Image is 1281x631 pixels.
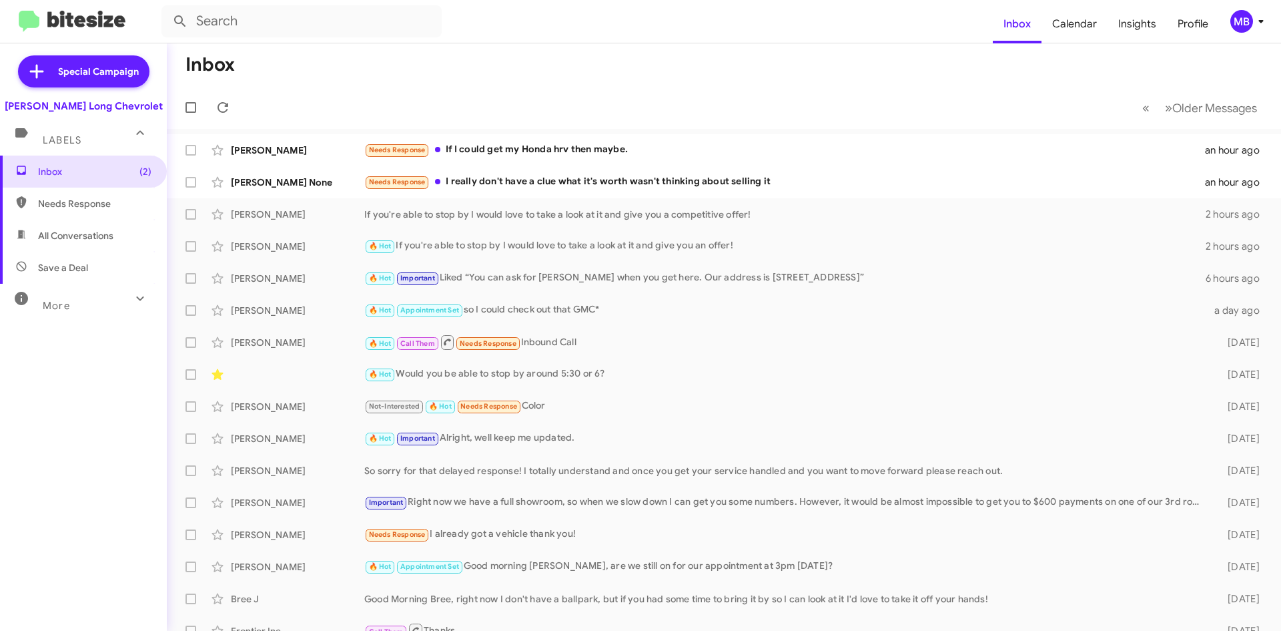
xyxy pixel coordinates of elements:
[1206,560,1270,574] div: [DATE]
[429,402,452,411] span: 🔥 Hot
[1206,208,1270,221] div: 2 hours ago
[1230,10,1253,33] div: MB
[364,495,1206,510] div: Right now we have a full showroom, so when we slow down I can get you some numbers. However, it w...
[1172,101,1257,116] span: Older Messages
[1206,592,1270,606] div: [DATE]
[1205,144,1270,157] div: an hour ago
[364,238,1206,254] div: If you're able to stop by I would love to take a look at it and give you an offer!
[1157,94,1265,122] button: Next
[231,432,364,445] div: [PERSON_NAME]
[460,402,517,411] span: Needs Response
[1205,176,1270,189] div: an hour ago
[1206,400,1270,413] div: [DATE]
[43,134,81,146] span: Labels
[1206,240,1270,253] div: 2 hours ago
[364,559,1206,574] div: Good morning [PERSON_NAME], are we still on for our appointment at 3pm [DATE]?
[5,99,163,113] div: [PERSON_NAME] Long Chevrolet
[231,240,364,253] div: [PERSON_NAME]
[231,272,364,285] div: [PERSON_NAME]
[993,5,1041,43] a: Inbox
[1206,528,1270,542] div: [DATE]
[364,431,1206,446] div: Alright, well keep me updated.
[369,434,392,443] span: 🔥 Hot
[369,274,392,282] span: 🔥 Hot
[364,174,1205,190] div: I really don't have a clue what it's worth wasn't thinking about selling it
[231,336,364,349] div: [PERSON_NAME]
[1135,94,1265,122] nav: Page navigation example
[231,208,364,221] div: [PERSON_NAME]
[38,229,113,242] span: All Conversations
[400,434,435,443] span: Important
[369,370,392,379] span: 🔥 Hot
[185,54,235,75] h1: Inbox
[1206,304,1270,317] div: a day ago
[43,300,70,312] span: More
[231,304,364,317] div: [PERSON_NAME]
[1206,336,1270,349] div: [DATE]
[364,208,1206,221] div: If you're able to stop by I would love to take a look at it and give you a competitive offer!
[460,339,516,348] span: Needs Response
[364,302,1206,318] div: so I could check out that GMC*
[364,464,1206,477] div: So sorry for that delayed response! I totally understand and once you get your service handled an...
[369,146,426,154] span: Needs Response
[231,528,364,542] div: [PERSON_NAME]
[231,496,364,509] div: [PERSON_NAME]
[369,306,392,314] span: 🔥 Hot
[231,400,364,413] div: [PERSON_NAME]
[1134,94,1158,122] button: Previous
[38,261,88,274] span: Save a Deal
[231,144,364,157] div: [PERSON_NAME]
[369,339,392,348] span: 🔥 Hot
[369,498,404,507] span: Important
[369,562,392,571] span: 🔥 Hot
[231,560,364,574] div: [PERSON_NAME]
[400,339,435,348] span: Call Them
[58,65,139,78] span: Special Campaign
[400,306,459,314] span: Appointment Set
[1142,99,1150,116] span: «
[364,399,1206,414] div: Color
[1206,272,1270,285] div: 6 hours ago
[1206,464,1270,477] div: [DATE]
[139,165,151,178] span: (2)
[400,562,459,571] span: Appointment Set
[1206,432,1270,445] div: [DATE]
[38,197,151,210] span: Needs Response
[364,592,1206,606] div: Good Morning Bree, right now I don't have a ballpark, but if you had some time to bring it by so ...
[369,402,420,411] span: Not-Interested
[1041,5,1108,43] a: Calendar
[369,530,426,539] span: Needs Response
[18,55,149,87] a: Special Campaign
[1206,496,1270,509] div: [DATE]
[1167,5,1219,43] a: Profile
[364,142,1205,158] div: If I could get my Honda hrv then maybe.
[161,5,442,37] input: Search
[369,242,392,250] span: 🔥 Hot
[369,178,426,186] span: Needs Response
[1219,10,1266,33] button: MB
[1108,5,1167,43] a: Insights
[231,592,364,606] div: Bree J
[231,176,364,189] div: [PERSON_NAME] None
[400,274,435,282] span: Important
[364,334,1206,351] div: Inbound Call
[364,527,1206,542] div: I already got a vehicle thank you!
[364,367,1206,382] div: Would you be able to stop by around 5:30 or 6?
[38,165,151,178] span: Inbox
[1206,368,1270,381] div: [DATE]
[364,270,1206,286] div: Liked “You can ask for [PERSON_NAME] when you get here. Our address is [STREET_ADDRESS]”
[1165,99,1172,116] span: »
[231,464,364,477] div: [PERSON_NAME]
